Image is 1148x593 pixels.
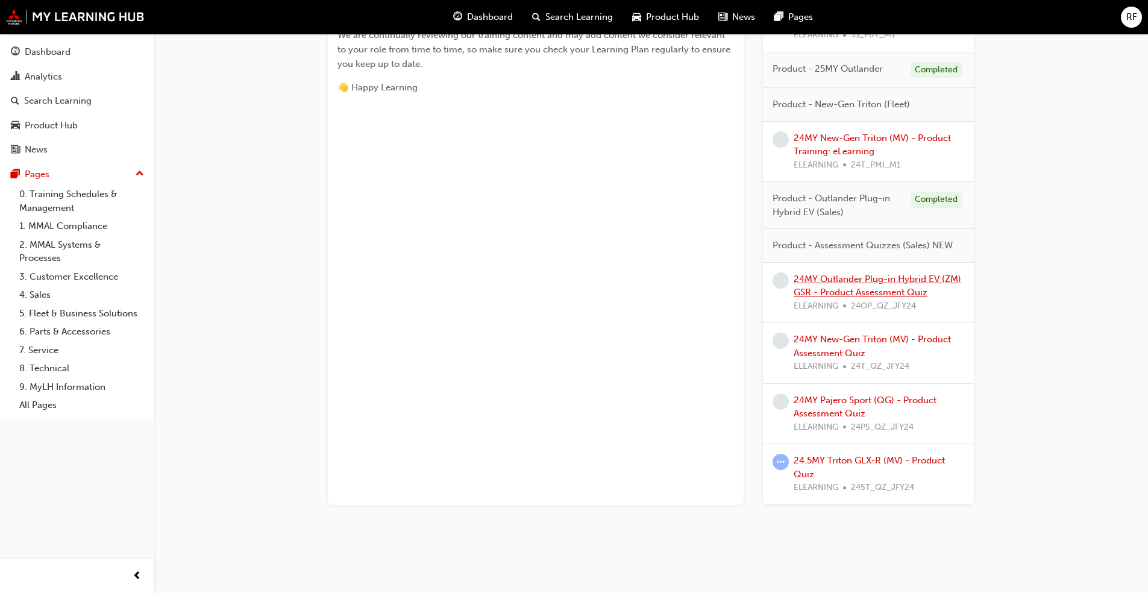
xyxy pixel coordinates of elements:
span: learningRecordVerb_NONE-icon [773,394,789,410]
a: search-iconSearch Learning [522,5,623,30]
span: chart-icon [11,72,20,83]
span: up-icon [136,166,144,182]
a: 7. Service [14,341,149,360]
span: ELEARNING [794,421,838,435]
a: 3. Customer Excellence [14,268,149,286]
a: guage-iconDashboard [444,5,522,30]
span: Pages [788,10,813,24]
a: News [5,139,149,161]
a: news-iconNews [709,5,765,30]
span: news-icon [11,145,20,155]
a: Dashboard [5,41,149,63]
span: car-icon [632,10,641,25]
a: 0. Training Schedules & Management [14,185,149,217]
a: 24MY Outlander Plug-in Hybrid EV (ZM) GSR - Product Assessment Quiz [794,274,961,298]
div: Dashboard [25,45,71,59]
span: Product - 25MY Outlander [773,62,883,76]
a: 1. MMAL Compliance [14,217,149,236]
a: 9. MyLH Information [14,378,149,397]
a: All Pages [14,396,149,415]
a: 6. Parts & Accessories [14,322,149,341]
a: 5. Fleet & Business Solutions [14,304,149,323]
span: guage-icon [11,47,20,58]
span: RF [1126,10,1137,24]
a: 4. Sales [14,286,149,304]
span: 24PS_QZ_JFY24 [851,421,914,435]
div: Analytics [25,70,62,84]
span: 24T_QZ_JFY24 [851,360,909,374]
div: Search Learning [24,94,92,108]
span: 👋 Happy Learning [337,82,418,93]
span: ELEARNING [794,28,838,42]
div: Pages [25,168,49,181]
span: ELEARNING [794,300,838,313]
span: We are continually reviewing our training content and may add content we consider relevant to you... [337,30,733,69]
span: Product - New-Gen Triton (Fleet) [773,98,910,111]
a: 2. MMAL Systems & Processes [14,236,149,268]
span: 245T_QZ_JFY24 [851,481,914,495]
span: guage-icon [453,10,462,25]
a: Analytics [5,66,149,88]
span: car-icon [11,121,20,131]
a: car-iconProduct Hub [623,5,709,30]
span: Search Learning [545,10,613,24]
button: RF [1121,7,1142,28]
span: Product - Assessment Quizzes (Sales) NEW [773,239,953,253]
span: pages-icon [774,10,783,25]
span: Product Hub [646,10,699,24]
span: Dashboard [467,10,513,24]
div: Product Hub [25,119,78,133]
button: Pages [5,163,149,186]
span: learningRecordVerb_NONE-icon [773,333,789,349]
span: ELEARNING [794,158,838,172]
span: 24T_PMI_M1 [851,158,901,172]
span: learningRecordVerb_NONE-icon [773,131,789,148]
span: pages-icon [11,169,20,180]
span: search-icon [532,10,541,25]
a: Product Hub [5,115,149,137]
span: SS_P&T_M1 [851,28,896,42]
a: 24MY New-Gen Triton (MV) - Product Training: eLearning [794,133,951,157]
span: learningRecordVerb_NONE-icon [773,272,789,289]
div: News [25,143,48,157]
a: 24MY Pajero Sport (QG) - Product Assessment Quiz [794,395,936,419]
a: 24.5MY Triton GLX-R (MV) - Product Quiz [794,455,945,480]
a: 24MY New-Gen Triton (MV) - Product Assessment Quiz [794,334,951,359]
span: search-icon [11,96,19,107]
div: Completed [911,192,962,208]
span: 24OP_QZ_JFY24 [851,300,916,313]
a: Search Learning [5,90,149,112]
div: Completed [911,62,962,78]
span: News [732,10,755,24]
span: Product - Outlander Plug-in Hybrid EV (Sales) [773,192,901,219]
span: learningRecordVerb_ATTEMPT-icon [773,454,789,470]
span: ELEARNING [794,360,838,374]
img: mmal [6,9,145,25]
a: pages-iconPages [765,5,823,30]
a: 8. Technical [14,359,149,378]
span: news-icon [718,10,727,25]
span: prev-icon [133,569,142,584]
button: DashboardAnalyticsSearch LearningProduct HubNews [5,39,149,163]
span: ELEARNING [794,481,838,495]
